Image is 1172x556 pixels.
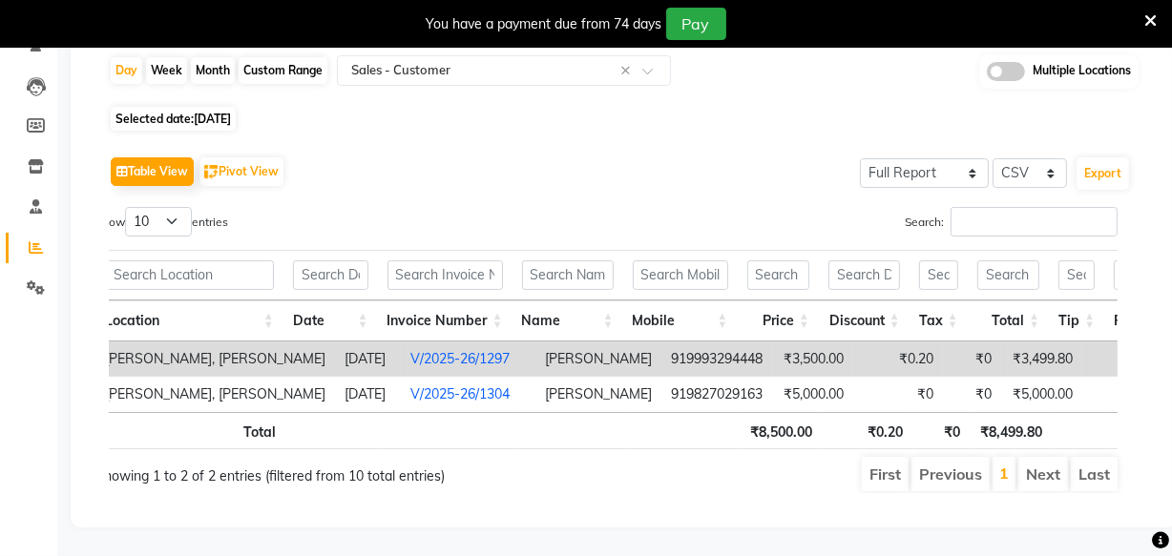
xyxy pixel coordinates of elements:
[111,57,142,84] div: Day
[335,377,401,412] td: [DATE]
[1001,377,1082,412] td: ₹5,000.00
[853,341,943,377] td: ₹0.20
[427,14,662,34] div: You have a payment due from 74 days
[741,412,823,449] th: ₹8,500.00
[111,107,236,131] span: Selected date:
[95,412,285,449] th: Total
[95,300,283,341] th: Location: activate to sort column ascending
[666,8,726,40] button: Pay
[199,157,283,186] button: Pivot View
[633,260,728,290] input: Search Mobile
[535,377,661,412] td: [PERSON_NAME]
[970,412,1052,449] th: ₹8,499.80
[95,377,335,412] td: [PERSON_NAME], [PERSON_NAME]
[125,207,192,237] select: Showentries
[828,260,900,290] input: Search Discount
[1001,341,1082,377] td: ₹3,499.80
[620,61,637,81] span: Clear all
[772,341,853,377] td: ₹3,500.00
[146,57,187,84] div: Week
[977,260,1040,290] input: Search Total
[95,455,505,486] div: Showing 1 to 2 of 2 entries (filtered from 10 total entries)
[204,165,219,179] img: pivot.png
[772,377,853,412] td: ₹5,000.00
[823,412,913,449] th: ₹0.20
[239,57,327,84] div: Custom Range
[105,260,274,290] input: Search Location
[747,260,809,290] input: Search Price
[910,300,968,341] th: Tax: activate to sort column ascending
[293,260,368,290] input: Search Date
[905,207,1118,237] label: Search:
[912,412,970,449] th: ₹0
[919,260,958,290] input: Search Tax
[111,157,194,186] button: Table View
[410,350,510,367] a: V/2025-26/1297
[191,57,235,84] div: Month
[661,341,772,377] td: 919993294448
[853,377,943,412] td: ₹0
[968,300,1050,341] th: Total: activate to sort column ascending
[513,300,623,341] th: Name: activate to sort column ascending
[335,341,401,377] td: [DATE]
[378,300,513,341] th: Invoice Number: activate to sort column ascending
[661,377,772,412] td: 919827029163
[522,260,614,290] input: Search Name
[194,112,231,126] span: [DATE]
[410,385,510,402] a: V/2025-26/1304
[535,341,661,377] td: [PERSON_NAME]
[623,300,738,341] th: Mobile: activate to sort column ascending
[943,341,1001,377] td: ₹0
[1049,300,1104,341] th: Tip: activate to sort column ascending
[95,207,228,237] label: Show entries
[951,207,1118,237] input: Search:
[819,300,910,341] th: Discount: activate to sort column ascending
[1033,62,1131,81] span: Multiple Locations
[1077,157,1129,190] button: Export
[387,260,503,290] input: Search Invoice Number
[999,463,1009,483] a: 1
[95,341,335,377] td: [PERSON_NAME], [PERSON_NAME]
[738,300,819,341] th: Price: activate to sort column ascending
[943,377,1001,412] td: ₹0
[283,300,378,341] th: Date: activate to sort column ascending
[1058,260,1095,290] input: Search Tip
